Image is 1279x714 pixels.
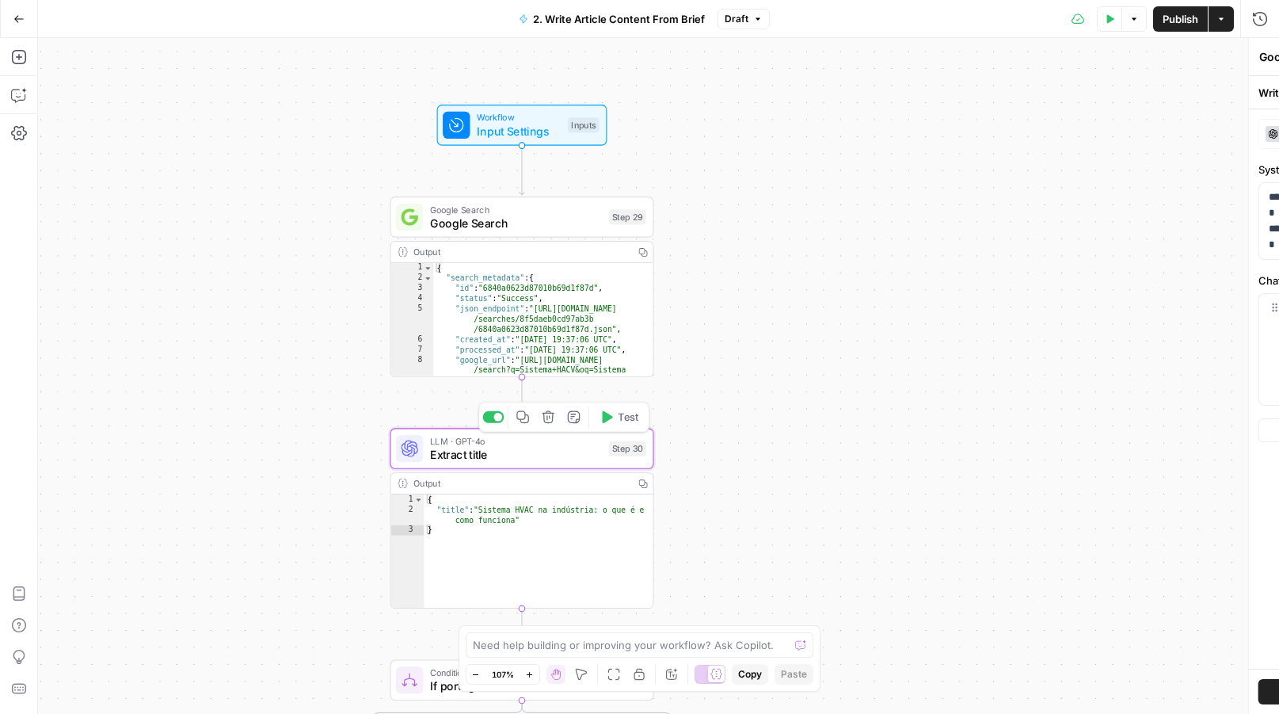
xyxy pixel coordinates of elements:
[413,245,628,258] div: Output
[509,6,714,32] button: 2. Write Article Content From Brief
[391,494,424,505] div: 1
[775,664,813,685] button: Paste
[390,660,653,701] div: ConditionIf portugueseStep 46
[1163,11,1198,27] span: Publish
[520,145,524,195] g: Edge from start to step_29
[609,441,646,456] div: Step 30
[391,284,434,294] div: 3
[492,668,514,681] span: 107%
[390,197,653,377] div: Google SearchGoogle SearchStep 29Output{ "search_metadata":{ "id":"6840a0623d87010b69d1f87d", "st...
[477,111,561,124] span: Workflow
[1153,6,1208,32] button: Publish
[391,334,434,345] div: 6
[430,678,601,694] span: If portuguese
[781,667,807,682] span: Paste
[430,666,601,679] span: Condition
[477,123,561,139] span: Input Settings
[390,428,653,609] div: LLM · GPT-4oExtract titleStep 30TestOutput{ "title":"Sistema HVAC na indústria: o que é e como fu...
[718,9,770,29] button: Draft
[423,273,432,284] span: Toggle code folding, rows 2 through 11
[430,434,602,448] span: LLM · GPT-4o
[391,263,434,273] div: 1
[390,105,653,146] div: WorkflowInput SettingsInputs
[592,406,645,428] button: Test
[618,410,638,425] span: Test
[568,117,600,132] div: Inputs
[609,209,646,224] div: Step 29
[391,345,434,355] div: 7
[391,355,434,396] div: 8
[391,304,434,334] div: 5
[430,446,602,463] span: Extract title
[391,525,424,536] div: 3
[391,505,424,525] div: 2
[732,664,768,685] button: Copy
[413,477,628,491] div: Output
[391,273,434,284] div: 2
[430,215,602,231] span: Google Search
[725,12,748,26] span: Draft
[430,203,602,216] span: Google Search
[391,294,434,304] div: 4
[738,667,762,682] span: Copy
[533,11,705,27] span: 2. Write Article Content From Brief
[414,494,424,505] span: Toggle code folding, rows 1 through 3
[423,263,432,273] span: Toggle code folding, rows 1 through 394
